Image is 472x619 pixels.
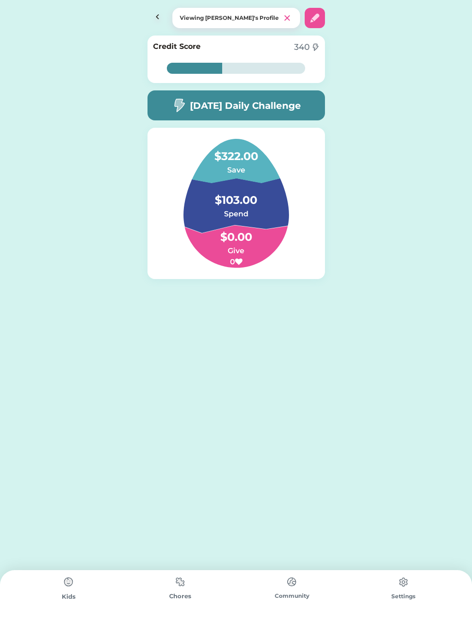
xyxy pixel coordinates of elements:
img: clear%201.svg [282,12,293,24]
div: 340 [294,41,310,54]
img: interface-edit-pencil--change-edit-modify-pencil-write-writing.svg [309,12,320,24]
h4: $322.00 [190,139,282,165]
h6: Give [190,245,282,256]
h6: Save [190,165,282,176]
img: type%3Dchores%2C%20state%3Ddefault.svg [283,573,301,591]
img: Group%201.svg [161,139,311,268]
img: image-flash-1--flash-power-connect-charge-electricity-lightning.svg [171,98,186,113]
img: type%3Dchores%2C%20state%3Ddefault.svg [171,573,189,591]
h6: 0 [190,256,282,268]
h5: [DATE] Daily Challenge [190,99,301,113]
div: Community [236,592,348,600]
h6: Credit Score [153,41,201,52]
div: Settings [348,592,459,601]
img: type%3Dchores%2C%20state%3Ddefault.svg [59,573,78,591]
div: Kids [13,592,124,601]
div: 40% [169,63,303,74]
img: type%3Dchores%2C%20state%3Ddefault.svg [394,573,413,591]
h6: Spend [190,208,282,220]
div: Chores [124,592,236,601]
h4: $103.00 [190,183,282,208]
div: Viewing [PERSON_NAME]'s Profile [180,14,282,22]
img: image-flash-1--flash-power-connect-charge-electricity-lightning.svg [312,43,319,51]
h4: $0.00 [190,220,282,245]
img: Icon%20Button.svg [147,8,168,28]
